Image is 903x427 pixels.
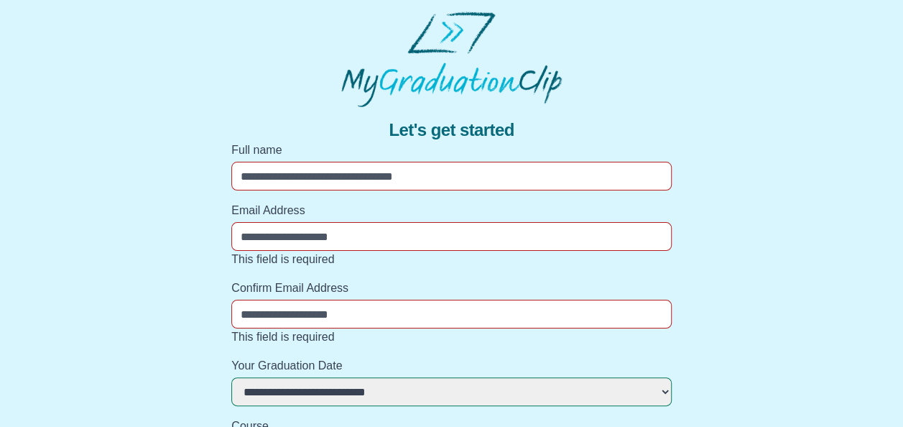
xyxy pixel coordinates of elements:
[231,142,672,159] label: Full name
[389,119,514,142] span: Let's get started
[231,280,672,297] label: Confirm Email Address
[231,202,672,219] label: Email Address
[341,12,561,107] img: MyGraduationClip
[231,357,672,375] label: Your Graduation Date
[231,331,334,343] span: This field is required
[231,253,334,265] span: This field is required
